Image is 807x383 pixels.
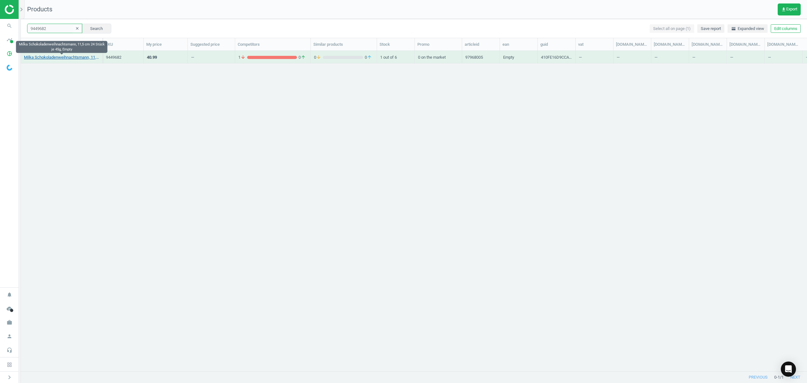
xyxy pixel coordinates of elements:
[367,55,372,60] i: arrow_upward
[579,51,610,62] div: —
[778,3,801,15] button: get_appExport
[3,303,15,315] i: cloud_done
[768,51,799,62] div: —
[24,55,99,60] a: Milka Schokoladenweihnachtsmann, 11,5 cm 24 Stück je 45g, Empty
[540,42,573,47] div: guid
[27,24,82,33] input: SKU/Title search
[146,42,185,47] div: My price
[742,372,774,383] button: previous
[3,34,15,46] i: timeline
[418,51,459,62] div: 0 on the market
[16,41,107,53] div: Milka Schokoladenweihnachtsmann, 11,5 cm 24 Stück je 45g, Empty
[653,26,691,32] span: Select all on page (1)
[7,65,12,71] img: wGWNvw8QSZomAAAAABJRU5ErkJggg==
[27,5,52,13] span: Products
[380,42,412,47] div: Stock
[784,372,807,383] button: next
[238,55,247,60] span: 1
[3,344,15,356] i: headset_mic
[731,26,764,32] span: Expanded view
[363,55,374,60] span: 0
[18,6,25,13] i: chevron_right
[82,24,111,33] button: Search
[105,42,141,47] div: SKU
[731,26,736,31] i: horizontal_split
[465,42,497,47] div: articleid
[6,374,13,381] i: chevron_right
[241,55,246,60] i: arrow_downward
[417,42,459,47] div: Promo
[697,24,724,33] button: Save report
[692,42,724,47] div: [DOMAIN_NAME](description)
[692,51,723,62] div: —
[767,42,800,47] div: [DOMAIN_NAME](image_url)
[2,373,17,381] button: chevron_right
[190,42,232,47] div: Suggested price
[297,55,307,60] span: 0
[728,24,768,33] button: horizontal_splitExpanded view
[3,330,15,342] i: person
[578,42,611,47] div: vat
[781,7,786,12] i: get_app
[3,316,15,328] i: work
[730,51,761,62] div: —
[650,24,694,33] button: Select all on page (1)
[313,42,374,47] div: Similar products
[21,51,807,364] div: grid
[5,5,49,14] img: ajHJNr6hYgQAAAAASUVORK5CYII=
[316,55,321,60] i: arrow_downward
[780,374,784,380] span: / 1
[301,55,306,60] i: arrow_upward
[729,42,762,47] div: [DOMAIN_NAME](ean)
[3,289,15,301] i: notifications
[106,55,140,60] div: 9449682
[701,26,721,32] span: Save report
[238,42,308,47] div: Competitors
[502,42,535,47] div: ean
[617,51,648,62] div: —
[781,362,796,377] div: Open Intercom Messenger
[465,55,483,62] div: 97968005
[771,24,801,33] button: Edit columns
[616,42,648,47] div: [DOMAIN_NAME](brand)
[314,55,323,60] span: 0
[191,55,194,62] div: —
[654,42,686,47] div: [DOMAIN_NAME](delivery)
[541,55,572,62] div: 410FE16D9CCAEA95E06367043D0ADF79
[654,51,686,62] div: —
[503,55,514,62] div: Empty
[3,20,15,32] i: search
[73,24,82,33] button: clear
[75,26,79,31] i: clear
[147,55,157,60] div: 40.99
[380,51,411,62] div: 1 out of 6
[774,374,780,380] span: 0 - 1
[781,7,797,12] span: Export
[3,48,15,60] i: pie_chart_outlined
